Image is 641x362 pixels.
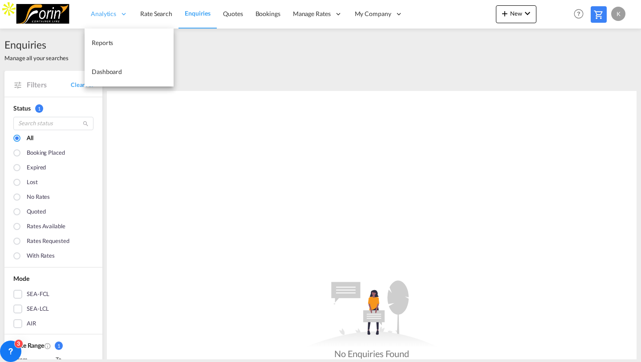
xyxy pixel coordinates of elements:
md-icon: Created On [44,342,51,350]
div: SEA-FCL [27,290,49,299]
span: Enquiries [4,37,69,52]
div: Rates Requested [27,237,69,247]
div: Booking placed [27,148,65,158]
span: 1 [55,341,63,350]
div: SEA-LCL [27,304,49,313]
div: All [27,134,33,144]
div: Expired [27,163,46,173]
a: Dashboard [85,58,174,86]
div: No rates [27,193,50,202]
div: Quoted [27,207,45,217]
span: Mode [13,275,29,282]
span: Filters [27,80,71,90]
a: Clear All [71,81,93,89]
md-icon: icon-magnify [82,120,89,127]
md-checkbox: AIR [13,319,93,328]
md-icon: assets/icons/custom/empty_quotes.svg [305,280,438,347]
div: With rates [27,251,55,261]
md-checkbox: SEA-LCL [13,304,93,313]
span: Date Range [13,341,44,349]
span: Status [13,104,30,112]
div: Rates available [27,222,65,232]
div: AIR [27,319,36,328]
div: No Enquiries Found [334,347,409,360]
span: Reports [92,39,113,46]
input: Search status [13,117,93,130]
md-checkbox: SEA-FCL [13,290,93,299]
span: 1 [35,104,43,113]
div: Lost [27,178,38,188]
span: Dashboard [92,68,122,75]
a: Reports [85,29,174,58]
span: Manage all your searches [4,54,69,62]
